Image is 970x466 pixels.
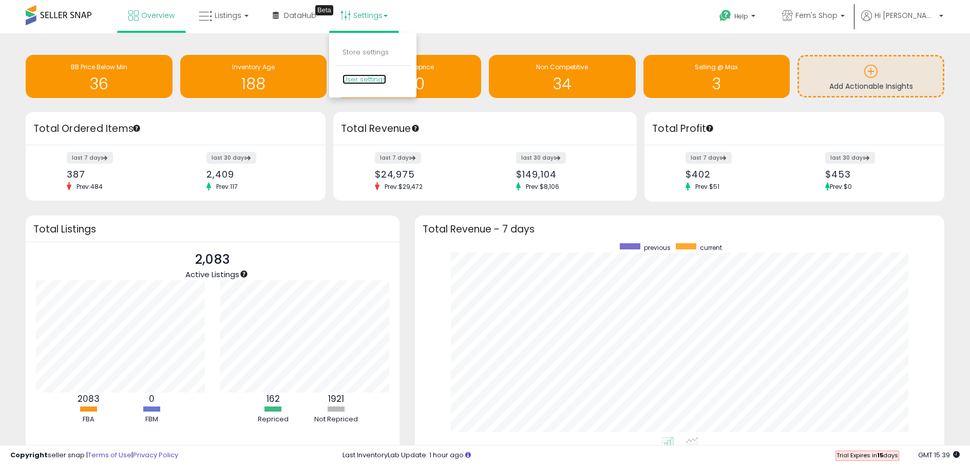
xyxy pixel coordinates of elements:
label: last 7 days [686,152,732,164]
div: Not Repriced [306,415,367,424]
span: BB Price Below Min [71,63,127,71]
span: Prev: $8,106 [521,182,564,191]
span: Non Competitive [536,63,588,71]
div: FBA [58,415,120,424]
label: last 7 days [67,152,113,164]
b: 15 [877,451,883,459]
div: 387 [67,169,168,180]
h3: Total Revenue - 7 days [423,225,937,233]
a: Selling @ Max 3 [643,55,790,98]
h3: Total Revenue [341,122,629,136]
h1: 3 [649,75,785,92]
span: Selling @ Max [695,63,738,71]
div: Tooltip anchor [132,124,141,133]
a: Privacy Policy [133,450,178,460]
div: seller snap | | [10,451,178,460]
div: Last InventoryLab Update: 1 hour ago. [343,451,960,460]
div: Tooltip anchor [315,5,333,15]
span: Listings [215,10,241,21]
a: Inventory Age 188 [180,55,327,98]
h1: 34 [494,75,631,92]
b: 0 [149,393,155,405]
h3: Total Profit [652,122,937,136]
label: last 30 days [516,152,566,164]
span: Overview [141,10,175,21]
span: Prev: $51 [690,182,725,191]
a: Hi [PERSON_NAME] [861,10,943,33]
label: last 30 days [206,152,256,164]
span: Add Actionable Insights [829,81,913,91]
span: Help [734,12,748,21]
div: Tooltip anchor [239,269,249,279]
div: 2,409 [206,169,308,180]
label: last 7 days [375,152,421,164]
span: Hi [PERSON_NAME] [874,10,936,21]
span: Prev: 117 [211,182,243,191]
span: Trial Expires in days [836,451,898,459]
span: current [700,243,722,252]
div: $453 [825,169,926,180]
i: Get Help [719,9,732,22]
span: Active Listings [185,269,239,280]
h3: Total Listings [33,225,392,233]
span: Prev: 484 [71,182,108,191]
div: Tooltip anchor [705,124,714,133]
span: Prev: $0 [830,182,852,191]
div: $402 [686,169,787,180]
span: DataHub [284,10,316,21]
b: 2083 [78,393,100,405]
div: Repriced [242,415,304,424]
h1: 36 [31,75,167,92]
a: BB Price Below Min 36 [26,55,173,98]
span: previous [644,243,671,252]
div: FBM [121,415,183,424]
h1: 188 [185,75,322,92]
a: Non Competitive 34 [489,55,636,98]
a: Store settings [343,47,389,57]
div: $24,975 [375,169,478,180]
span: Inventory Age [232,63,275,71]
span: Fern's Shop [795,10,838,21]
p: 2,083 [185,250,239,269]
h3: Total Ordered Items [33,122,318,136]
span: Needs to Reprice [382,63,434,71]
a: Help [711,2,766,33]
a: Terms of Use [88,450,131,460]
strong: Copyright [10,450,48,460]
span: Prev: $29,472 [379,182,428,191]
b: 162 [267,393,280,405]
div: Tooltip anchor [411,124,420,133]
a: User settings [343,74,386,84]
div: $149,104 [516,169,619,180]
b: 1921 [328,393,344,405]
i: Click here to read more about un-synced listings. [465,452,471,458]
a: Add Actionable Insights [799,56,943,96]
span: 2025-09-11 15:39 GMT [918,450,960,460]
label: last 30 days [825,152,875,164]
